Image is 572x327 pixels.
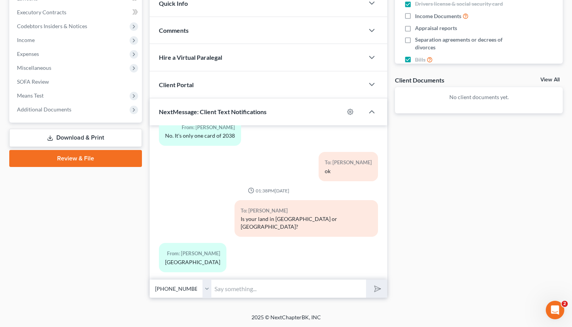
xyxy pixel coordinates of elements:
[159,27,189,34] span: Comments
[17,37,35,43] span: Income
[562,301,568,307] span: 2
[11,5,142,19] a: Executory Contracts
[17,64,51,71] span: Miscellaneous
[165,123,235,132] div: From: [PERSON_NAME]
[241,215,372,231] div: Is your land in [GEOGRAPHIC_DATA] or [GEOGRAPHIC_DATA]?
[159,54,222,61] span: Hire a Virtual Paralegal
[395,76,444,84] div: Client Documents
[165,249,220,258] div: From: [PERSON_NAME]
[415,36,514,51] span: Separation agreements or decrees of divorces
[241,206,372,215] div: To: [PERSON_NAME]
[165,132,235,140] div: No. It's only one card of 2038
[17,9,66,15] span: Executory Contracts
[9,129,142,147] a: Download & Print
[159,81,194,88] span: Client Portal
[401,93,557,101] p: No client documents yet.
[546,301,564,319] iframe: Intercom live chat
[17,51,39,57] span: Expenses
[415,12,461,20] span: Income Documents
[415,24,457,32] span: Appraisal reports
[11,75,142,89] a: SOFA Review
[325,167,372,175] div: ok
[415,56,425,64] span: Bills
[17,78,49,85] span: SOFA Review
[17,23,87,29] span: Codebtors Insiders & Notices
[540,77,560,83] a: View All
[159,108,267,115] span: NextMessage: Client Text Notifications
[325,158,372,167] div: To: [PERSON_NAME]
[17,92,44,99] span: Means Test
[9,150,142,167] a: Review & File
[159,187,378,194] div: 01:38PM[DATE]
[211,279,366,298] input: Say something...
[165,258,220,266] div: [GEOGRAPHIC_DATA]
[17,106,71,113] span: Additional Documents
